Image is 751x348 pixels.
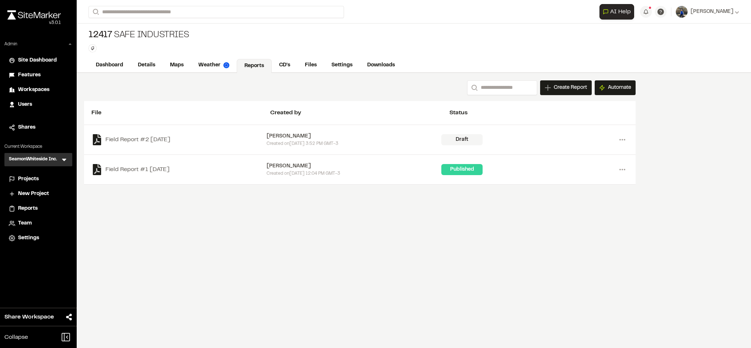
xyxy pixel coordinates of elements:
[267,162,442,170] div: [PERSON_NAME]
[599,4,634,20] button: Open AI Assistant
[223,62,229,68] img: precipai.png
[9,156,57,163] h3: SeamonWhiteside Inc.
[324,58,360,72] a: Settings
[9,219,68,227] a: Team
[267,132,442,140] div: [PERSON_NAME]
[9,234,68,242] a: Settings
[88,29,189,41] div: Safe Industries
[91,164,267,175] a: Field Report #1 [DATE]
[88,6,102,18] button: Search
[267,140,442,147] div: Created on [DATE] 3:52 PM GMT-3
[18,205,38,213] span: Reports
[191,58,237,72] a: Weather
[7,10,61,20] img: rebrand.png
[9,175,68,183] a: Projects
[18,101,32,109] span: Users
[91,108,270,117] div: File
[599,4,637,20] div: Open AI Assistant
[18,71,41,79] span: Features
[9,56,68,65] a: Site Dashboard
[18,219,32,227] span: Team
[88,58,131,72] a: Dashboard
[595,80,636,95] button: Automate
[691,8,733,16] span: [PERSON_NAME]
[4,143,72,150] p: Current Workspace
[441,134,483,145] div: Draft
[131,58,163,72] a: Details
[4,313,54,321] span: Share Workspace
[610,7,631,16] span: AI Help
[298,58,324,72] a: Files
[9,86,68,94] a: Workspaces
[467,80,480,95] button: Search
[91,134,267,145] a: Field Report #2 [DATE]
[18,175,39,183] span: Projects
[9,123,68,132] a: Shares
[4,333,28,342] span: Collapse
[18,123,35,132] span: Shares
[360,58,402,72] a: Downloads
[9,101,68,109] a: Users
[88,29,112,41] span: 12417
[676,6,739,18] button: [PERSON_NAME]
[270,108,449,117] div: Created by
[554,84,587,92] span: Create Report
[18,56,57,65] span: Site Dashboard
[18,190,49,198] span: New Project
[18,86,49,94] span: Workspaces
[9,71,68,79] a: Features
[676,6,688,18] img: User
[7,20,61,26] div: Oh geez...please don't...
[9,190,68,198] a: New Project
[449,108,628,117] div: Status
[441,164,483,175] div: Published
[272,58,298,72] a: CD's
[9,205,68,213] a: Reports
[4,41,17,48] p: Admin
[267,170,442,177] div: Created on [DATE] 12:04 PM GMT-3
[163,58,191,72] a: Maps
[88,44,97,52] button: Edit Tags
[18,234,39,242] span: Settings
[237,59,272,73] a: Reports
